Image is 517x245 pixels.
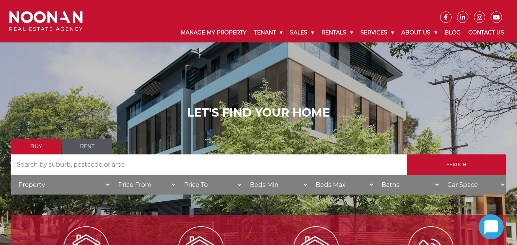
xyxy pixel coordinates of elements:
[398,23,441,42] a: About Us
[407,154,506,175] input: Search
[441,23,465,42] a: Blog
[177,23,250,42] a: Manage My Property
[11,154,407,175] input: Search by suburb, postcode or area
[465,23,508,42] a: Contact Us
[11,106,506,120] h1: LET'S FIND YOUR HOME
[357,23,398,42] a: Services
[62,139,112,154] a: Rent
[11,139,61,154] a: Buy
[318,23,357,42] a: Rentals
[250,23,286,42] a: Tenant
[9,11,83,31] img: Noonan Real Estate Agency
[286,23,318,42] a: Sales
